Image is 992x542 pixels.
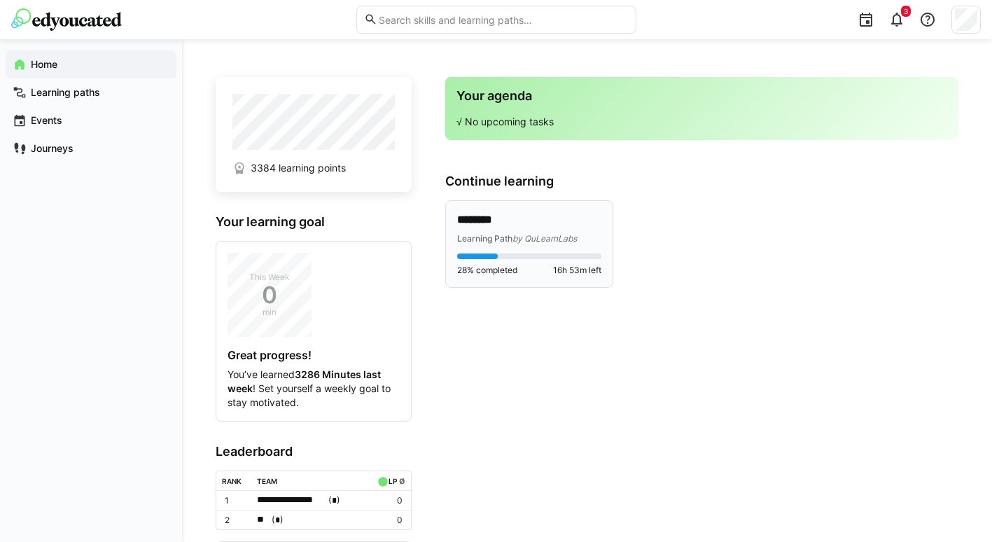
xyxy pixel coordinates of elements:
span: by QuLearnLabs [512,233,577,244]
a: ø [399,474,405,486]
div: Team [257,477,277,485]
p: 1 [225,495,246,506]
p: 0 [375,515,403,526]
h4: Great progress! [228,348,400,362]
span: 3 [904,7,908,15]
span: ( ) [328,493,340,508]
p: √ No upcoming tasks [456,115,947,129]
span: Learning Path [457,233,512,244]
p: 0 [375,495,403,506]
span: 16h 53m left [553,265,601,276]
div: LP [389,477,397,485]
h3: Leaderboard [216,444,412,459]
h3: Continue learning [445,174,958,189]
input: Search skills and learning paths… [377,13,628,26]
span: 28% completed [457,265,517,276]
strong: 3286 Minutes last week [228,368,381,394]
p: 2 [225,515,246,526]
p: You’ve learned ! Set yourself a weekly goal to stay motivated. [228,368,400,410]
span: 3384 learning points [251,161,346,175]
h3: Your agenda [456,88,947,104]
h3: Your learning goal [216,214,412,230]
div: Rank [222,477,242,485]
span: ( ) [272,513,284,527]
